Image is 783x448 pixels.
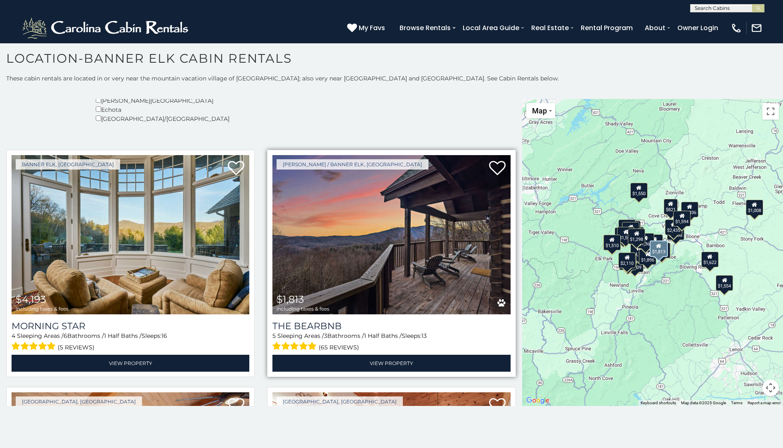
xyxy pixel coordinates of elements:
div: $1,510 [603,235,620,250]
span: including taxes & fees [16,306,69,311]
div: $1,594 [673,211,691,226]
img: The Bearbnb [272,155,510,314]
span: 1 Half Baths / [104,332,142,340]
img: White-1-2.png [21,16,192,40]
a: Add to favorites [489,160,506,177]
a: Morning Star [12,321,249,332]
img: Morning Star [12,155,249,314]
span: 6 [64,332,67,340]
a: The Bearbnb [272,321,510,332]
div: $1,485 [618,219,636,235]
a: Local Area Guide [459,21,523,35]
a: My Favs [347,23,387,33]
span: Map data ©2025 Google [681,401,726,405]
button: Map camera controls [762,380,779,396]
div: $1,431 [622,222,639,238]
a: View Property [12,355,249,372]
div: $821 [663,199,677,215]
a: [GEOGRAPHIC_DATA], [GEOGRAPHIC_DATA] [277,396,403,407]
img: Google [524,395,551,406]
button: Keyboard shortcuts [641,400,676,406]
div: $4,193 [630,243,648,259]
div: $1,678 [619,255,636,270]
div: $1,008 [745,200,763,215]
span: $4,193 [16,293,46,305]
div: $1,298 [628,229,645,244]
span: 5 [272,332,276,340]
div: Sleeping Areas / Bathrooms / Sleeps: [12,332,249,353]
a: [PERSON_NAME] / Banner Elk, [GEOGRAPHIC_DATA] [277,159,428,170]
div: $1,036 [681,202,698,217]
a: Report a map error [748,401,781,405]
a: [GEOGRAPHIC_DATA], [GEOGRAPHIC_DATA] [16,396,142,407]
div: $1,388 [653,243,671,259]
div: $1,569 [617,227,634,243]
span: Map [532,106,547,115]
div: $1,554 [716,275,733,291]
a: Rental Program [577,21,637,35]
span: $1,813 [277,293,304,305]
span: including taxes & fees [277,306,329,311]
a: About [641,21,669,35]
a: View Property [272,355,510,372]
div: Sleeping Areas / Bathrooms / Sleeps: [272,332,510,353]
span: My Favs [359,23,385,33]
button: Toggle fullscreen view [762,103,779,120]
div: $2,110 [618,252,636,268]
a: Add to favorites [228,160,244,177]
a: Real Estate [527,21,573,35]
a: Banner Elk, [GEOGRAPHIC_DATA] [16,159,120,170]
div: [PERSON_NAME][GEOGRAPHIC_DATA] [96,96,229,105]
span: 4 [12,332,15,340]
button: Change map style [526,103,555,118]
div: $2,435 [665,219,682,235]
a: Browse Rentals [395,21,455,35]
span: 13 [421,332,427,340]
div: $1,369 [637,233,654,249]
span: (65 reviews) [319,342,359,353]
span: (5 reviews) [58,342,95,353]
a: The Bearbnb $1,813 including taxes & fees [272,155,510,314]
div: $2,561 [646,234,663,250]
a: Terms [731,401,743,405]
img: mail-regular-white.png [751,22,762,34]
span: 1 Half Baths / [364,332,402,340]
div: $1,896 [639,249,656,265]
span: 3 [324,332,327,340]
div: $1,813 [650,241,668,257]
div: Echota [96,105,229,114]
a: Open this area in Google Maps (opens a new window) [524,395,551,406]
a: Morning Star $4,193 including taxes & fees [12,155,249,314]
span: 16 [161,332,167,340]
div: [GEOGRAPHIC_DATA]/[GEOGRAPHIC_DATA] [96,114,229,123]
div: $1,622 [701,252,718,267]
a: Add to favorites [489,397,506,415]
div: $1,550 [630,183,647,198]
img: phone-regular-white.png [731,22,742,34]
a: Owner Login [673,21,722,35]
